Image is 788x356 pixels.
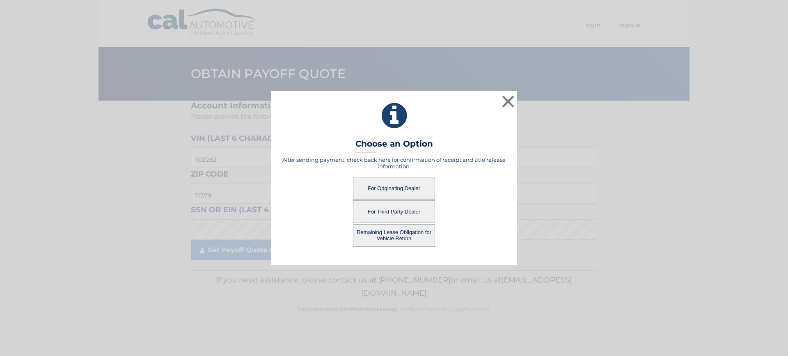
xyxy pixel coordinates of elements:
[281,156,507,170] h5: After sending payment, check back here for confirmation of receipt and title release information.
[353,200,435,223] button: For Third Party Dealer
[353,224,435,247] button: Remaining Lease Obligation for Vehicle Return
[355,139,433,153] h3: Choose an Option
[353,177,435,200] button: For Originating Dealer
[500,93,516,110] button: ×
